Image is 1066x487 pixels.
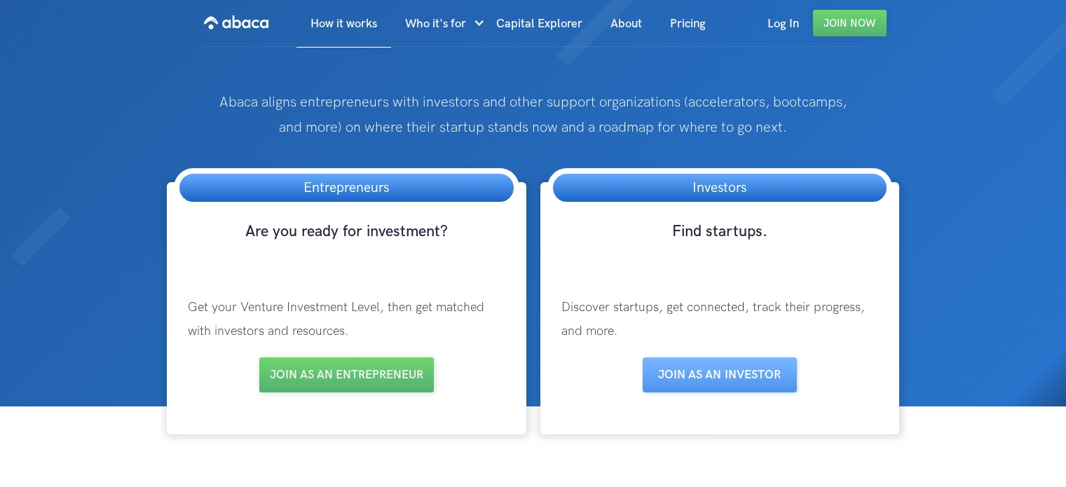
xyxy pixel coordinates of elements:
[643,357,797,392] a: Join as aN INVESTOR
[204,11,268,34] img: Abaca logo
[174,282,519,357] p: Get your Venture Investment Level, then get matched with investors and resources.
[547,282,892,357] p: Discover startups, get connected, track their progress, and more.
[259,357,434,392] a: Join as an entrepreneur
[678,174,760,202] h3: Investors
[813,10,887,36] a: Join Now
[547,221,892,268] h3: Find startups.
[174,221,519,268] h3: Are you ready for investment?
[213,90,853,140] p: Abaca aligns entrepreneurs with investors and other support organizations (accelerators, bootcamp...
[289,174,403,202] h3: Entrepreneurs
